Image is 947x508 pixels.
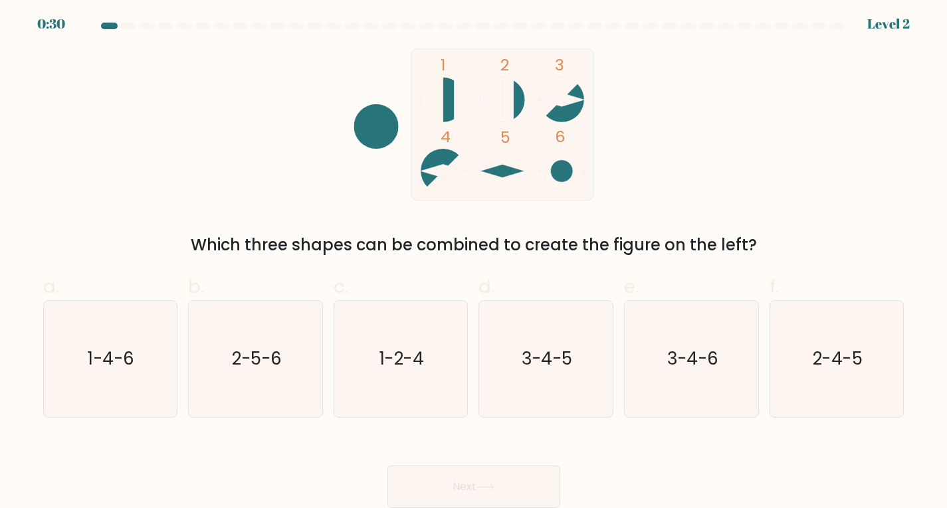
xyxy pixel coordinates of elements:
div: 0:30 [37,14,65,34]
button: Next [387,466,560,508]
div: Level 2 [867,14,910,34]
tspan: 2 [500,54,508,76]
tspan: 1 [441,54,445,76]
tspan: 5 [500,126,510,148]
text: 3-4-6 [667,347,718,371]
text: 1-2-4 [379,347,424,371]
text: 1-4-6 [88,347,135,371]
span: f. [770,274,779,299]
span: b. [188,274,204,299]
span: d. [478,274,494,299]
text: 3-4-5 [522,347,573,371]
text: 2-5-6 [232,347,282,371]
tspan: 4 [441,126,451,147]
span: a. [43,274,59,299]
text: 2-4-5 [813,347,863,371]
div: Which three shapes can be combined to create the figure on the left? [51,233,896,257]
tspan: 6 [555,126,565,147]
tspan: 3 [555,54,564,76]
span: c. [334,274,348,299]
span: e. [624,274,639,299]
